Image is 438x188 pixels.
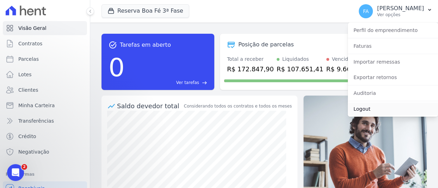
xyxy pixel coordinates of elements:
a: Contratos [3,37,87,51]
p: Ver opções [377,12,424,18]
div: Considerando todos os contratos e todos os meses [184,103,292,109]
iframe: Intercom live chat [7,164,24,181]
div: R$ 9.660,25 [326,64,365,74]
span: Contratos [18,40,42,47]
button: Reserva Boa Fé 3ª Fase [101,4,189,18]
a: Transferências [3,114,87,128]
span: east [202,80,207,85]
a: Negativação [3,145,87,159]
p: [PERSON_NAME] [377,5,424,12]
a: Importar remessas [348,56,438,68]
a: Visão Geral [3,21,87,35]
div: Posição de parcelas [238,40,294,49]
a: Faturas [348,40,438,52]
div: Saldo devedor total [117,101,183,111]
a: Exportar retornos [348,71,438,84]
span: Tarefas em aberto [120,41,171,49]
div: Vencidos [332,56,354,63]
span: Clientes [18,86,38,93]
span: 2 [21,164,27,170]
div: Liquidados [282,56,309,63]
div: 0 [109,49,125,86]
a: Clientes [3,83,87,97]
span: Visão Geral [18,25,47,32]
button: FA [PERSON_NAME] Ver opções [353,1,438,21]
span: task_alt [109,41,117,49]
span: Negativação [18,148,49,155]
a: Minha Carteira [3,98,87,112]
span: Minha Carteira [18,102,55,109]
div: Total a receber [227,56,274,63]
a: Ver tarefas east [128,79,207,86]
div: Plataformas [6,170,84,179]
span: Lotes [18,71,32,78]
div: R$ 107.651,41 [277,64,323,74]
div: R$ 172.847,90 [227,64,274,74]
a: Logout [348,103,438,115]
a: Lotes [3,67,87,82]
span: Parcelas [18,56,39,63]
span: Crédito [18,133,36,140]
a: Parcelas [3,52,87,66]
a: Perfil do empreendimento [348,24,438,37]
span: Transferências [18,117,54,124]
a: Auditoria [348,87,438,99]
span: FA [363,9,369,14]
span: Ver tarefas [176,79,199,86]
a: Crédito [3,129,87,143]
